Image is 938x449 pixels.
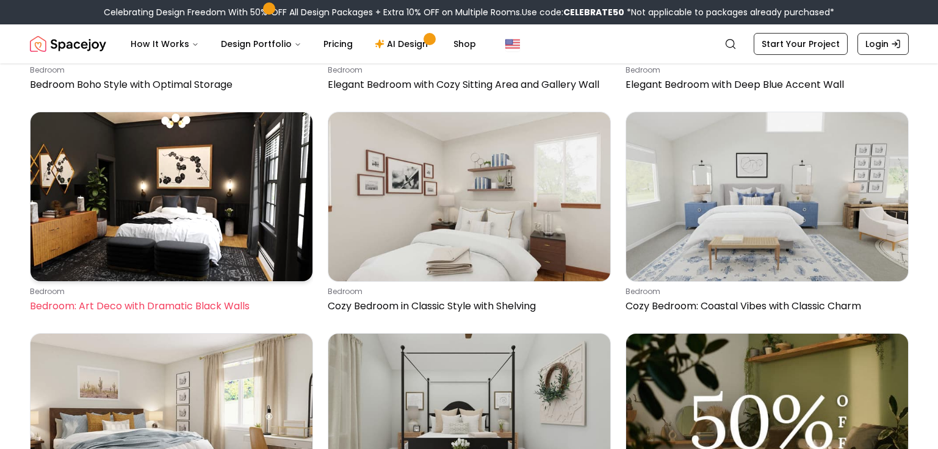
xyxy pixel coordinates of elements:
p: bedroom [30,287,308,296]
img: United States [505,37,520,51]
a: Start Your Project [754,33,848,55]
a: Login [857,33,909,55]
p: Bedroom Boho Style with Optimal Storage [30,77,308,92]
a: Spacejoy [30,32,106,56]
button: Design Portfolio [211,32,311,56]
img: Cozy Bedroom in Classic Style with Shelving [328,112,610,281]
p: bedroom [328,65,606,75]
span: *Not applicable to packages already purchased* [624,6,834,18]
a: Pricing [314,32,363,56]
p: bedroom [626,65,904,75]
button: How It Works [121,32,209,56]
div: Celebrating Design Freedom With 50% OFF All Design Packages + Extra 10% OFF on Multiple Rooms. [104,6,834,18]
a: Shop [444,32,486,56]
img: Bedroom: Art Deco with Dramatic Black Walls [31,112,312,281]
p: Bedroom: Art Deco with Dramatic Black Walls [30,299,308,314]
p: bedroom [328,287,606,296]
a: Cozy Bedroom: Coastal Vibes with Classic CharmbedroomCozy Bedroom: Coastal Vibes with Classic Charm [626,112,909,318]
p: Elegant Bedroom with Deep Blue Accent Wall [626,77,904,92]
nav: Global [30,24,909,63]
p: Elegant Bedroom with Cozy Sitting Area and Gallery Wall [328,77,606,92]
span: Use code: [522,6,624,18]
p: Cozy Bedroom in Classic Style with Shelving [328,299,606,314]
p: Cozy Bedroom: Coastal Vibes with Classic Charm [626,299,904,314]
b: CELEBRATE50 [563,6,624,18]
p: bedroom [626,287,904,296]
a: AI Design [365,32,441,56]
p: bedroom [30,65,308,75]
nav: Main [121,32,486,56]
img: Cozy Bedroom: Coastal Vibes with Classic Charm [626,112,908,281]
a: Bedroom: Art Deco with Dramatic Black WallsbedroomBedroom: Art Deco with Dramatic Black Walls [30,112,313,318]
a: Cozy Bedroom in Classic Style with ShelvingbedroomCozy Bedroom in Classic Style with Shelving [328,112,611,318]
img: Spacejoy Logo [30,32,106,56]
